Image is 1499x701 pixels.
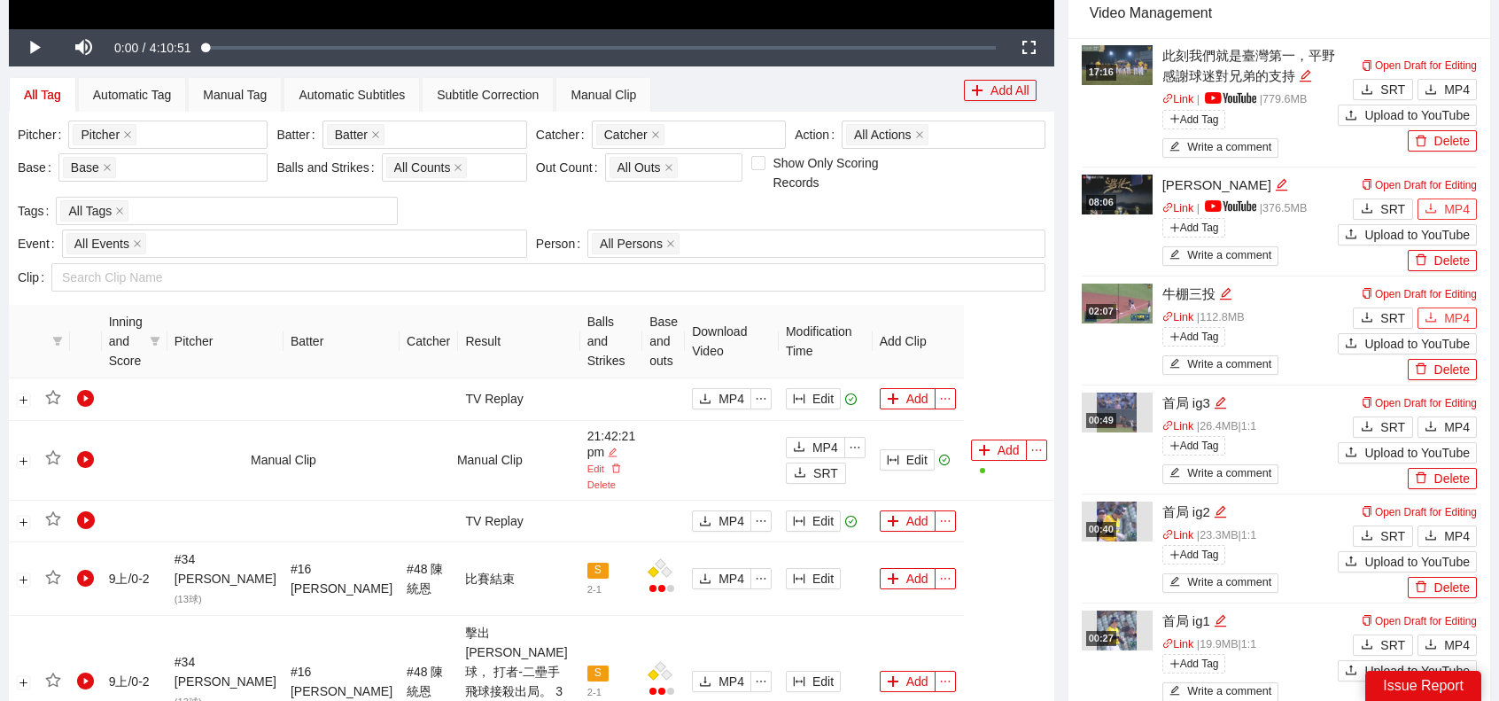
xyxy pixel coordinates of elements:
[1338,333,1477,354] button: uploadUpload to YouTube
[765,153,915,192] span: Show Only Scoring Records
[1097,393,1137,432] img: 6ae447f9-62d9-4fe7-a4f0-7226e2f76cf0.jpg
[812,569,834,588] span: Edit
[692,510,751,532] button: downloadMP4
[1169,249,1181,262] span: edit
[750,388,772,409] button: ellipsis
[81,125,120,144] span: Pitcher
[845,516,857,527] span: check-circle
[1362,397,1477,409] a: Open Draft for Editing
[608,448,617,457] span: edit
[718,672,744,691] span: MP4
[1162,311,1174,323] span: link
[1162,436,1226,456] span: Add Tag
[1338,105,1477,126] button: uploadUpload to YouTube
[1214,611,1227,632] div: Edit
[1361,202,1373,216] span: download
[1364,552,1470,572] span: Upload to YouTube
[1299,69,1312,82] span: edit
[642,305,685,378] th: Base and outs
[887,454,899,468] span: column-width
[1086,631,1116,646] div: 00:27
[9,29,58,66] button: Play
[1162,464,1279,484] button: editWrite a comment
[813,463,838,483] span: SRT
[1169,113,1180,124] span: plus
[1086,413,1116,428] div: 00:49
[1353,635,1413,656] button: downloadSRT
[1299,66,1312,87] div: Edit
[1162,420,1194,432] a: linkLink
[1380,417,1405,437] span: SRT
[93,85,171,105] div: Automatic Tag
[77,673,95,690] span: play-circle
[1417,79,1477,100] button: downloadMP4
[283,305,400,378] th: Batter
[45,450,61,466] span: star
[1361,420,1373,434] span: download
[750,510,772,532] button: ellipsis
[1162,45,1339,87] div: 此刻我們就是臺灣第一，平野感謝球迷對兄弟的支持
[1425,202,1437,216] span: download
[114,41,138,55] span: 0:00
[1162,284,1339,305] div: 牛棚三投
[844,437,866,458] button: ellipsis
[1408,468,1477,489] button: deleteDelete
[63,157,116,178] span: Base
[45,511,61,527] span: star
[880,510,936,532] button: plusAdd
[887,675,899,689] span: plus
[1162,200,1339,218] p: | | 376.5 MB
[1361,638,1373,652] span: download
[394,158,451,177] span: All Counts
[880,568,936,589] button: plusAdd
[812,389,834,409] span: Edit
[454,163,462,172] span: close
[77,570,95,588] span: play-circle
[18,153,58,182] label: Base
[1219,287,1232,300] span: edit
[17,676,31,690] button: Expand row
[1408,577,1477,598] button: deleteDelete
[786,463,846,484] button: downloadSRT
[793,675,805,689] span: column-width
[1082,45,1153,85] img: 78b02f13-d7b4-448a-99f1-c7185aab36cf.jpg
[77,451,95,469] span: play-circle
[1415,471,1427,486] span: delete
[1362,506,1477,518] a: Open Draft for Editing
[1362,179,1477,191] a: Open Draft for Editing
[1362,288,1477,300] a: Open Draft for Editing
[793,572,805,587] span: column-width
[1162,420,1174,432] span: link
[1097,611,1137,650] img: 4dac4651-ebfc-4dca-bdd8-e72bb0826c53.jpg
[1214,505,1227,518] span: edit
[1214,502,1227,523] div: Edit
[699,572,711,587] span: download
[1219,284,1232,305] div: Edit
[935,671,956,692] button: ellipsis
[845,393,857,405] span: check-circle
[1162,355,1279,375] button: editWrite a comment
[71,158,99,177] span: Base
[1425,529,1437,543] span: download
[1169,222,1180,233] span: plus
[971,84,983,98] span: plus
[1361,311,1373,325] span: download
[1345,109,1357,123] span: upload
[793,393,805,407] span: column-width
[935,510,956,532] button: ellipsis
[1364,225,1470,245] span: Upload to YouTube
[750,568,772,589] button: ellipsis
[794,466,806,480] span: download
[604,125,648,144] span: Catcher
[1444,635,1470,655] span: MP4
[1345,228,1357,242] span: upload
[1364,661,1470,681] span: Upload to YouTube
[1169,549,1180,560] span: plus
[1338,224,1477,245] button: uploadUpload to YouTube
[1380,526,1405,546] span: SRT
[103,163,112,172] span: close
[699,675,711,689] span: download
[18,263,51,292] label: Clip
[1364,334,1470,354] span: Upload to YouTube
[1026,440,1047,461] button: ellipsis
